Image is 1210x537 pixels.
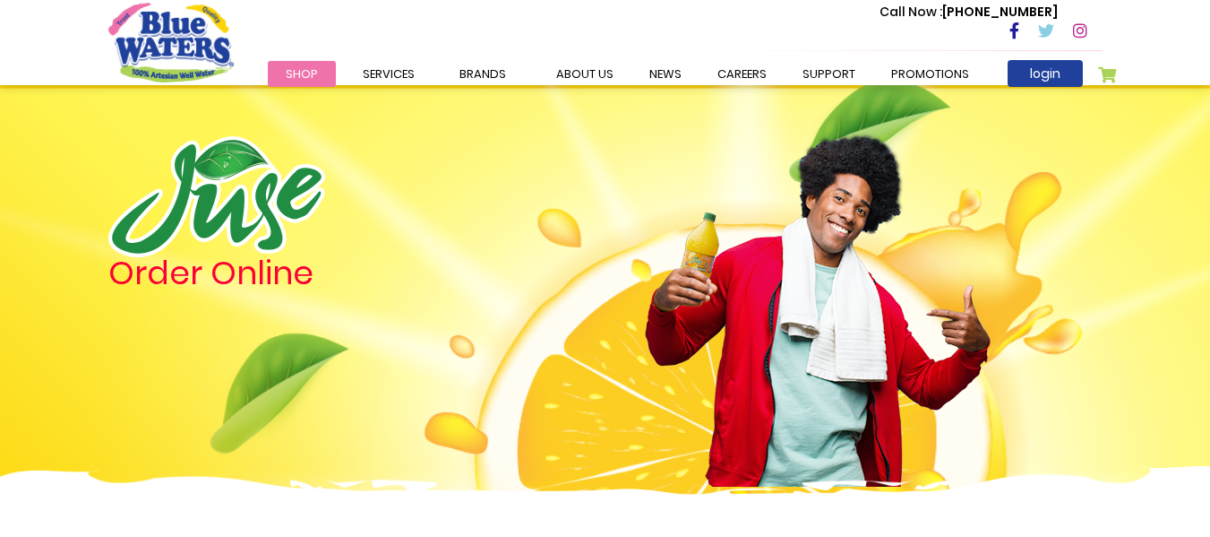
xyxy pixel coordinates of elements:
[363,65,415,82] span: Services
[538,61,631,87] a: about us
[699,61,785,87] a: careers
[873,61,987,87] a: Promotions
[631,61,699,87] a: News
[108,136,325,257] img: logo
[1008,60,1083,87] a: login
[880,3,942,21] span: Call Now :
[459,65,506,82] span: Brands
[785,61,873,87] a: support
[108,3,234,82] a: store logo
[108,257,507,290] h4: Order Online
[880,3,1058,22] p: [PHONE_NUMBER]
[286,65,318,82] span: Shop
[643,103,992,487] img: man.png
